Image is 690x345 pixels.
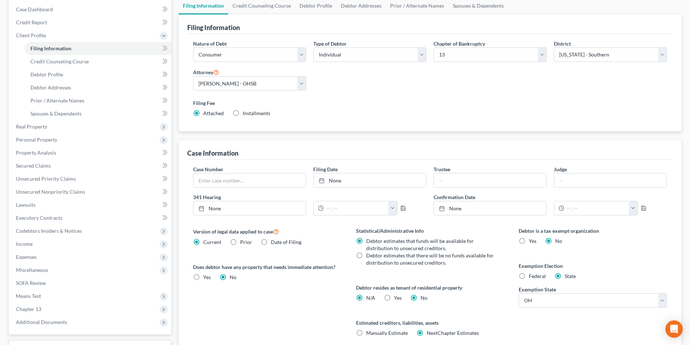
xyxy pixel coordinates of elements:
a: Spouses & Dependents [25,107,171,120]
span: Debtor Addresses [30,84,71,91]
span: Executory Contracts [16,215,62,221]
a: None [193,201,306,215]
a: Unsecured Nonpriority Claims [10,185,171,198]
span: Prior / Alternate Names [30,97,84,104]
label: Case Number [193,165,223,173]
label: Nature of Debt [193,40,227,47]
span: Expenses [16,254,37,260]
span: No [555,238,562,244]
label: Attorney [193,68,219,76]
span: No [421,295,427,301]
a: Property Analysis [10,146,171,159]
a: None [314,173,426,187]
span: Debtor estimates that funds will be available for distribution to unsecured creditors. [366,238,474,251]
span: Real Property [16,123,47,130]
label: Does debtor have any property that needs immediate attention? [193,263,341,271]
span: SOFA Review [16,280,46,286]
span: No [230,274,237,280]
label: Debtor is a tax exempt organization [519,227,667,235]
label: Filing Fee [193,99,667,107]
label: Filing Date [313,165,338,173]
a: Credit Report [10,16,171,29]
span: Debtor Profile [30,71,63,77]
label: Judge [554,165,567,173]
span: Date of Filing [271,239,301,245]
span: Personal Property [16,136,57,143]
label: Exemption Election [519,262,667,270]
label: Confirmation Date [430,193,670,201]
span: Client Profile [16,32,46,38]
span: Current [203,239,221,245]
span: N/A [366,295,375,301]
span: Attached [203,110,224,116]
span: Manually Estimate [366,330,408,336]
input: -- [434,173,546,187]
span: Additional Documents [16,319,67,325]
span: Income [16,241,33,247]
a: Prior / Alternate Names [25,94,171,107]
a: Secured Claims [10,159,171,172]
label: Chapter of Bankruptcy [434,40,485,47]
div: Filing Information [187,23,240,32]
label: Trustee [434,165,450,173]
span: State [565,273,576,279]
span: Unsecured Priority Claims [16,176,76,182]
label: Estimated creditors, liabilities, assets [356,319,504,327]
div: Open Intercom Messenger [665,320,683,338]
span: Miscellaneous [16,267,48,273]
span: Debtor estimates that there will be no funds available for distribution to unsecured creditors. [366,252,494,266]
a: Debtor Profile [25,68,171,81]
a: Credit Counseling Course [25,55,171,68]
label: Exemption State [519,286,556,293]
span: Property Analysis [16,150,56,156]
label: Type of Debtor [313,40,347,47]
span: Installments [243,110,270,116]
a: None [434,201,546,215]
span: Yes [394,295,402,301]
span: Credit Report [16,19,47,25]
label: District [554,40,571,47]
a: Debtor Addresses [25,81,171,94]
a: Case Dashboard [10,3,171,16]
label: 341 Hearing [189,193,430,201]
span: Lawsuits [16,202,35,208]
span: Codebtors Insiders & Notices [16,228,82,234]
a: Executory Contracts [10,211,171,224]
a: SOFA Review [10,277,171,290]
span: Filing Information [30,45,71,51]
label: Version of legal data applied to case [193,227,341,236]
span: Case Dashboard [16,6,53,12]
span: NextChapter Estimates [427,330,479,336]
div: Case Information [187,149,238,157]
span: Secured Claims [16,163,51,169]
span: Yes [529,238,536,244]
input: Enter case number... [193,173,306,187]
input: -- [554,173,666,187]
span: Credit Counseling Course [30,58,89,64]
span: Spouses & Dependents [30,110,81,117]
input: -- : -- [564,201,629,215]
label: Debtor resides as tenant of residential property [356,284,504,291]
span: Chapter 13 [16,306,41,312]
span: Means Test [16,293,41,299]
a: Filing Information [25,42,171,55]
a: Lawsuits [10,198,171,211]
a: Unsecured Priority Claims [10,172,171,185]
span: Federal [529,273,546,279]
span: Prior [240,239,252,245]
span: Yes [203,274,211,280]
input: -- : -- [324,201,389,215]
span: Unsecured Nonpriority Claims [16,189,85,195]
label: Statistical/Administrative Info [356,227,504,235]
